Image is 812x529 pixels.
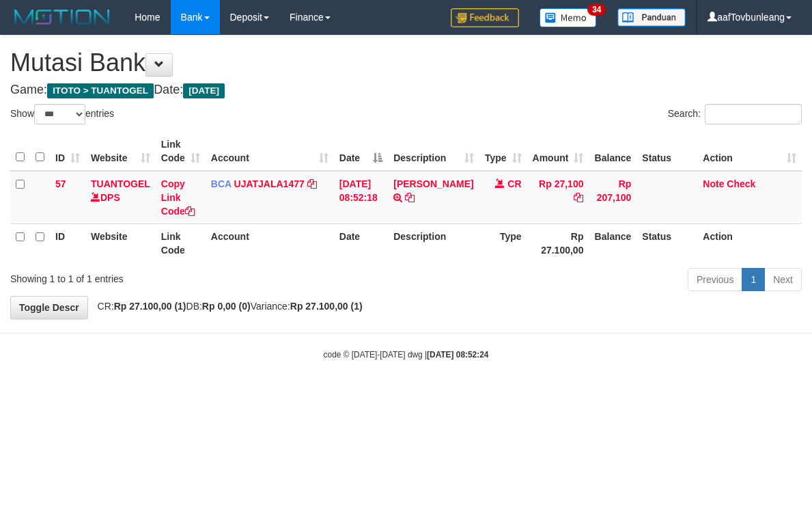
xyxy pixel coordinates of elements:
td: Rp 27,100 [527,171,589,224]
th: Status [636,223,697,262]
th: Description [388,223,479,262]
th: ID: activate to sort column ascending [50,132,85,171]
a: 1 [742,268,765,291]
a: UJATJALA1477 [234,178,305,189]
a: TUANTOGEL [91,178,150,189]
th: Amount: activate to sort column ascending [527,132,589,171]
span: ITOTO > TUANTOGEL [47,83,154,98]
img: Button%20Memo.svg [540,8,597,27]
a: Copy Rp 27,100 to clipboard [574,192,583,203]
th: Description: activate to sort column ascending [388,132,479,171]
td: DPS [85,171,156,224]
a: Copy UJATJALA1477 to clipboard [307,178,317,189]
th: Type: activate to sort column ascending [479,132,527,171]
span: CR: DB: Variance: [91,301,363,312]
a: Next [764,268,802,291]
h1: Mutasi Bank [10,49,802,77]
strong: Rp 27.100,00 (1) [290,301,363,312]
th: Date: activate to sort column descending [334,132,388,171]
td: [DATE] 08:52:18 [334,171,388,224]
span: CR [507,178,521,189]
a: [PERSON_NAME] [393,178,473,189]
th: ID [50,223,85,262]
th: Account [206,223,334,262]
th: Action: activate to sort column ascending [697,132,802,171]
img: panduan.png [617,8,686,27]
a: Copy Link Code [161,178,195,217]
div: Showing 1 to 1 of 1 entries [10,267,328,286]
th: Status [636,132,697,171]
th: Action [697,223,802,262]
th: Balance [589,132,636,171]
strong: Rp 27.100,00 (1) [114,301,186,312]
strong: Rp 0,00 (0) [202,301,251,312]
th: Rp 27.100,00 [527,223,589,262]
input: Search: [705,104,802,124]
a: Previous [688,268,742,291]
a: Note [703,178,724,189]
span: [DATE] [183,83,225,98]
a: Check [727,178,755,189]
img: MOTION_logo.png [10,7,114,27]
strong: [DATE] 08:52:24 [427,350,488,360]
span: 57 [55,178,66,189]
label: Show entries [10,104,114,124]
th: Balance [589,223,636,262]
th: Account: activate to sort column ascending [206,132,334,171]
th: Link Code: activate to sort column ascending [156,132,206,171]
select: Showentries [34,104,85,124]
th: Type [479,223,527,262]
th: Link Code [156,223,206,262]
span: 34 [587,3,606,16]
a: Copy RIZKI ALAMIN to clipboard [405,192,415,203]
span: BCA [211,178,232,189]
a: Toggle Descr [10,296,88,319]
th: Date [334,223,388,262]
h4: Game: Date: [10,83,802,97]
th: Website [85,223,156,262]
label: Search: [668,104,802,124]
img: Feedback.jpg [451,8,519,27]
small: code © [DATE]-[DATE] dwg | [324,350,489,360]
th: Website: activate to sort column ascending [85,132,156,171]
td: Rp 207,100 [589,171,636,224]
